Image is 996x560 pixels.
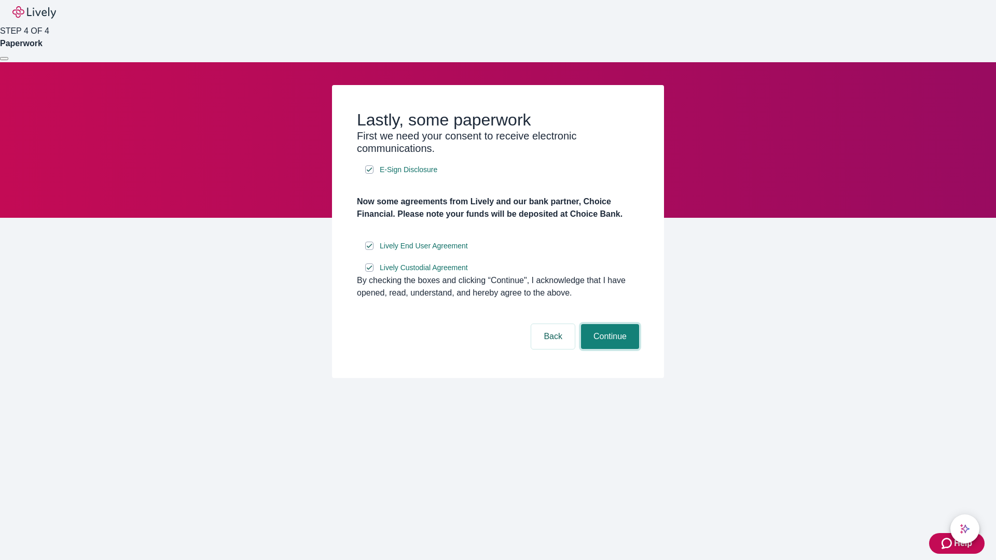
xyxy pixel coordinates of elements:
[960,524,970,534] svg: Lively AI Assistant
[357,195,639,220] h4: Now some agreements from Lively and our bank partner, Choice Financial. Please note your funds wi...
[929,533,985,554] button: Zendesk support iconHelp
[581,324,639,349] button: Continue
[380,262,468,273] span: Lively Custodial Agreement
[12,6,56,19] img: Lively
[357,274,639,299] div: By checking the boxes and clicking “Continue", I acknowledge that I have opened, read, understand...
[357,130,639,155] h3: First we need your consent to receive electronic communications.
[378,163,439,176] a: e-sign disclosure document
[531,324,575,349] button: Back
[954,537,972,550] span: Help
[950,514,979,543] button: chat
[942,537,954,550] svg: Zendesk support icon
[380,164,437,175] span: E-Sign Disclosure
[357,110,639,130] h2: Lastly, some paperwork
[378,261,470,274] a: e-sign disclosure document
[380,241,468,251] span: Lively End User Agreement
[378,240,470,253] a: e-sign disclosure document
